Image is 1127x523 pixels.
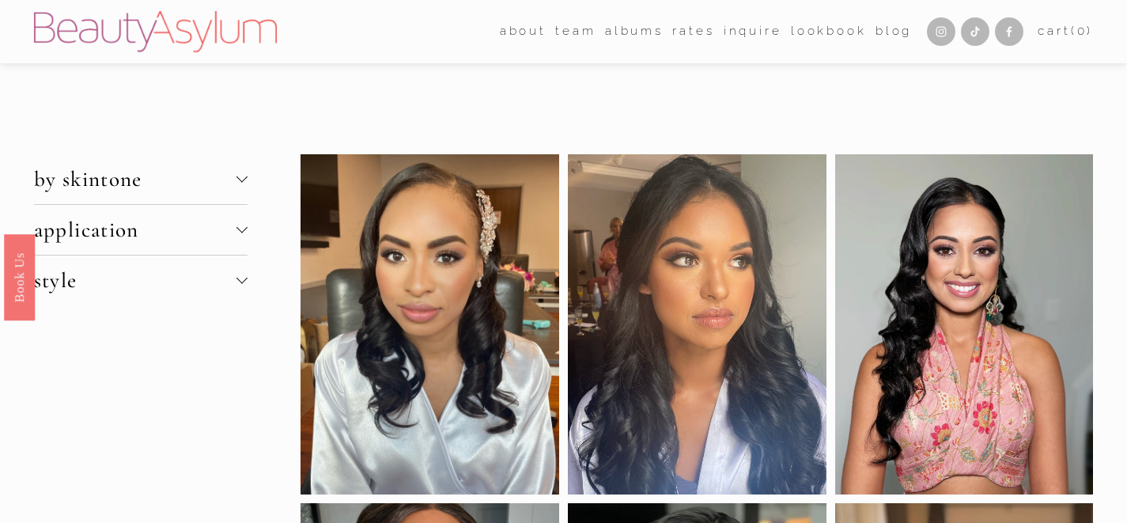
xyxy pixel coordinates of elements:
a: Book Us [4,233,35,320]
span: application [34,217,236,243]
span: team [555,21,596,43]
a: TikTok [961,17,989,46]
a: folder dropdown [500,20,546,44]
a: Rates [672,20,714,44]
a: 0 items in cart [1038,21,1093,43]
a: Facebook [995,17,1023,46]
a: Inquire [724,20,782,44]
span: 0 [1077,24,1087,38]
img: Beauty Asylum | Bridal Hair &amp; Makeup Charlotte &amp; Atlanta [34,11,277,52]
span: style [34,267,236,294]
span: by skintone [34,166,236,192]
button: style [34,256,248,305]
a: folder dropdown [555,20,596,44]
span: about [500,21,546,43]
a: albums [605,20,664,44]
button: application [34,205,248,255]
button: by skintone [34,154,248,204]
a: Blog [876,20,912,44]
a: Instagram [927,17,955,46]
a: Lookbook [791,20,867,44]
span: ( ) [1071,24,1093,38]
